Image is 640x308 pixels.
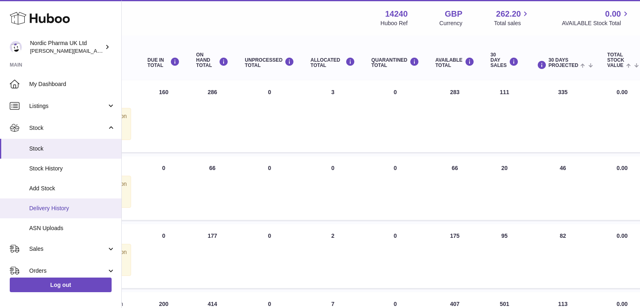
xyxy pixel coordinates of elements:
[29,245,107,253] span: Sales
[394,233,397,239] span: 0
[139,80,188,152] td: 160
[527,224,599,288] td: 82
[483,80,527,152] td: 111
[188,156,237,220] td: 66
[245,57,294,68] div: UNPROCESSED Total
[371,57,419,68] div: QUARANTINED Total
[562,19,630,27] span: AVAILABLE Stock Total
[616,165,627,171] span: 0.00
[527,80,599,152] td: 335
[10,278,112,292] a: Log out
[494,19,530,27] span: Total sales
[30,39,103,55] div: Nordic Pharma UK Ltd
[147,57,180,68] div: DUE IN TOTAL
[483,224,527,288] td: 95
[381,19,408,27] div: Huboo Ref
[29,205,115,212] span: Delivery History
[139,156,188,220] td: 0
[445,9,462,19] strong: GBP
[139,224,188,288] td: 0
[310,57,355,68] div: ALLOCATED Total
[491,52,519,69] div: 30 DAY SALES
[29,80,115,88] span: My Dashboard
[496,9,521,19] span: 262.20
[494,9,530,27] a: 262.20 Total sales
[435,57,474,68] div: AVAILABLE Total
[616,301,627,307] span: 0.00
[188,80,237,152] td: 286
[237,156,302,220] td: 0
[302,80,363,152] td: 3
[427,224,483,288] td: 175
[394,301,397,307] span: 0
[302,156,363,220] td: 0
[483,156,527,220] td: 20
[385,9,408,19] strong: 14240
[605,9,621,19] span: 0.00
[30,47,163,54] span: [PERSON_NAME][EMAIL_ADDRESS][DOMAIN_NAME]
[29,267,107,275] span: Orders
[394,89,397,95] span: 0
[549,58,578,68] span: 30 DAYS PROJECTED
[527,156,599,220] td: 46
[188,224,237,288] td: 177
[607,52,624,69] span: Total stock value
[10,41,22,53] img: joe.plant@parapharmdev.com
[616,89,627,95] span: 0.00
[440,19,463,27] div: Currency
[427,156,483,220] td: 66
[29,165,115,172] span: Stock History
[616,233,627,239] span: 0.00
[29,124,107,132] span: Stock
[29,185,115,192] span: Add Stock
[237,80,302,152] td: 0
[394,165,397,171] span: 0
[29,102,107,110] span: Listings
[29,224,115,232] span: ASN Uploads
[237,224,302,288] td: 0
[302,224,363,288] td: 2
[562,9,630,27] a: 0.00 AVAILABLE Stock Total
[427,80,483,152] td: 283
[196,52,228,69] div: ON HAND Total
[29,145,115,153] span: Stock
